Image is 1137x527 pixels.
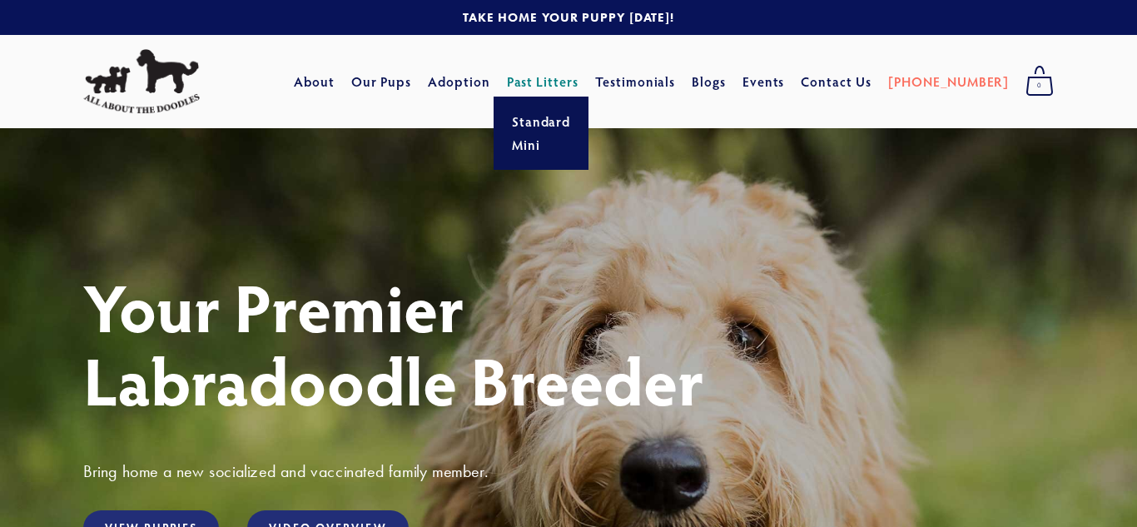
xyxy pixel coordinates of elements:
[507,72,579,90] a: Past Litters
[83,460,1054,482] h3: Bring home a new socialized and vaccinated family member.
[801,67,871,97] a: Contact Us
[351,67,412,97] a: Our Pups
[507,133,576,157] a: Mini
[888,67,1009,97] a: [PHONE_NUMBER]
[428,67,490,97] a: Adoption
[1025,75,1054,97] span: 0
[83,49,200,114] img: All About The Doodles
[742,67,785,97] a: Events
[83,270,1054,416] h1: Your Premier Labradoodle Breeder
[692,67,726,97] a: Blogs
[1017,61,1062,102] a: 0 items in cart
[294,67,335,97] a: About
[595,67,676,97] a: Testimonials
[507,110,576,133] a: Standard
